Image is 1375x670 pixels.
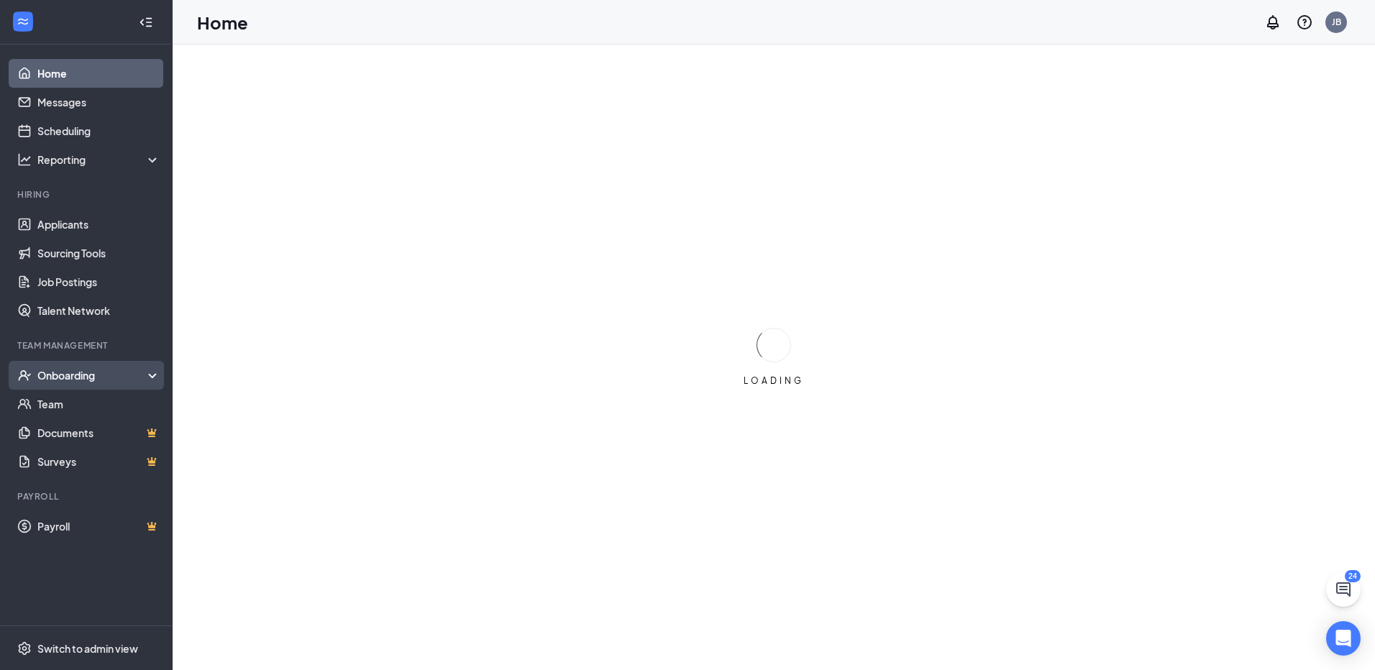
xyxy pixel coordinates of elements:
[37,116,160,145] a: Scheduling
[37,641,138,656] div: Switch to admin view
[17,339,157,352] div: Team Management
[37,88,160,116] a: Messages
[16,14,30,29] svg: WorkstreamLogo
[1296,14,1313,31] svg: QuestionInfo
[37,390,160,418] a: Team
[197,10,248,35] h1: Home
[1345,570,1361,582] div: 24
[37,152,161,167] div: Reporting
[139,15,153,29] svg: Collapse
[1326,572,1361,607] button: ChatActive
[37,296,160,325] a: Talent Network
[1264,14,1282,31] svg: Notifications
[17,188,157,201] div: Hiring
[17,490,157,502] div: Payroll
[1335,581,1352,598] svg: ChatActive
[37,267,160,296] a: Job Postings
[1332,16,1341,28] div: JB
[37,368,148,382] div: Onboarding
[17,368,32,382] svg: UserCheck
[37,418,160,447] a: DocumentsCrown
[37,239,160,267] a: Sourcing Tools
[37,447,160,476] a: SurveysCrown
[37,512,160,541] a: PayrollCrown
[1326,621,1361,656] div: Open Intercom Messenger
[37,210,160,239] a: Applicants
[17,641,32,656] svg: Settings
[37,59,160,88] a: Home
[738,375,810,387] div: LOADING
[17,152,32,167] svg: Analysis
